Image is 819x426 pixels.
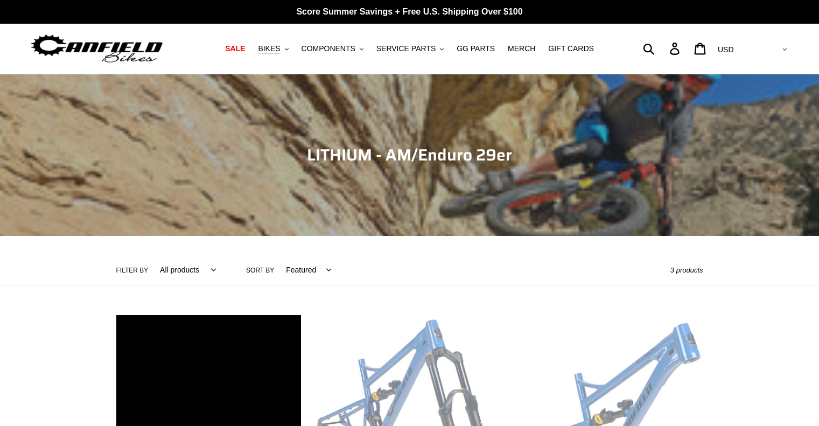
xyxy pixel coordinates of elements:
span: GIFT CARDS [548,44,594,53]
span: GG PARTS [457,44,495,53]
label: Filter by [116,266,149,275]
button: BIKES [253,41,293,56]
span: LITHIUM - AM/Enduro 29er [307,142,512,167]
button: COMPONENTS [296,41,369,56]
a: MERCH [502,41,541,56]
span: 3 products [670,266,703,274]
button: SERVICE PARTS [371,41,449,56]
span: SERVICE PARTS [376,44,436,53]
span: BIKES [258,44,280,53]
span: COMPONENTS [302,44,355,53]
span: SALE [225,44,245,53]
a: GG PARTS [451,41,500,56]
input: Search [649,37,676,60]
label: Sort by [246,266,274,275]
a: SALE [220,41,250,56]
img: Canfield Bikes [30,32,164,66]
a: GIFT CARDS [543,41,599,56]
span: MERCH [508,44,535,53]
